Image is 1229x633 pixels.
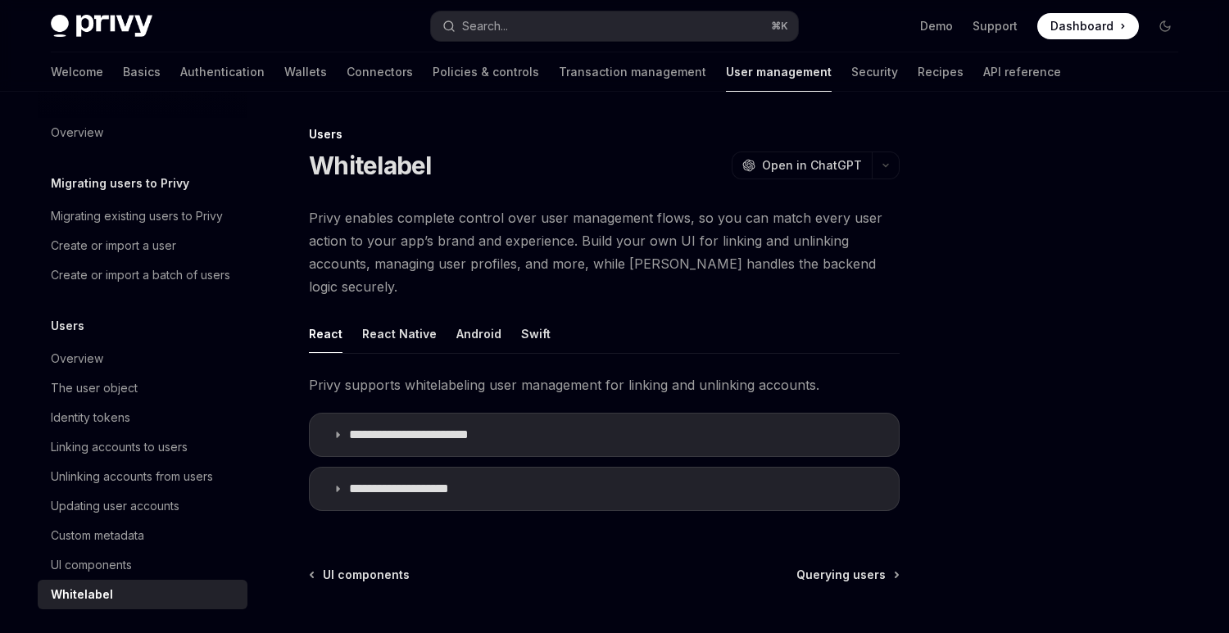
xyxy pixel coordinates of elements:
[51,437,188,457] div: Linking accounts to users
[311,567,410,583] a: UI components
[51,467,213,486] div: Unlinking accounts from users
[851,52,898,92] a: Security
[51,585,113,604] div: Whitelabel
[51,236,176,255] div: Create or import a user
[123,52,161,92] a: Basics
[732,151,872,179] button: Open in ChatGPT
[38,521,247,550] a: Custom metadata
[762,157,862,174] span: Open in ChatGPT
[38,260,247,290] a: Create or import a batch of users
[38,432,247,462] a: Linking accounts to users
[38,550,247,580] a: UI components
[38,231,247,260] a: Create or import a user
[38,403,247,432] a: Identity tokens
[1050,18,1113,34] span: Dashboard
[38,580,247,609] a: Whitelabel
[51,206,223,226] div: Migrating existing users to Privy
[323,567,410,583] span: UI components
[38,373,247,403] a: The user object
[51,378,138,398] div: The user object
[309,151,432,180] h1: Whitelabel
[433,52,539,92] a: Policies & controls
[796,567,886,583] span: Querying users
[431,11,798,41] button: Search...⌘K
[51,52,103,92] a: Welcome
[51,174,189,193] h5: Migrating users to Privy
[51,316,84,336] h5: Users
[309,373,900,396] span: Privy supports whitelabeling user management for linking and unlinking accounts.
[38,462,247,491] a: Unlinking accounts from users
[51,496,179,516] div: Updating user accounts
[284,52,327,92] a: Wallets
[51,526,144,545] div: Custom metadata
[521,314,551,353] button: Swift
[796,567,898,583] a: Querying users
[559,52,706,92] a: Transaction management
[309,126,900,142] div: Users
[462,16,508,36] div: Search...
[38,118,247,147] a: Overview
[38,491,247,521] a: Updating user accounts
[180,52,265,92] a: Authentication
[983,52,1061,92] a: API reference
[918,52,964,92] a: Recipes
[38,344,247,373] a: Overview
[347,52,413,92] a: Connectors
[362,314,437,353] button: React Native
[51,555,132,575] div: UI components
[38,201,247,231] a: Migrating existing users to Privy
[51,408,130,427] div: Identity tokens
[51,349,103,368] div: Overview
[309,206,900,298] span: Privy enables complete control over user management flows, so you can match every user action to ...
[1037,13,1139,39] a: Dashboard
[973,18,1018,34] a: Support
[51,123,103,142] div: Overview
[726,52,832,92] a: User management
[51,15,152,38] img: dark logo
[51,265,230,285] div: Create or import a batch of users
[309,314,342,353] button: React
[456,314,501,353] button: Android
[1152,13,1178,39] button: Toggle dark mode
[920,18,953,34] a: Demo
[771,20,788,33] span: ⌘ K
